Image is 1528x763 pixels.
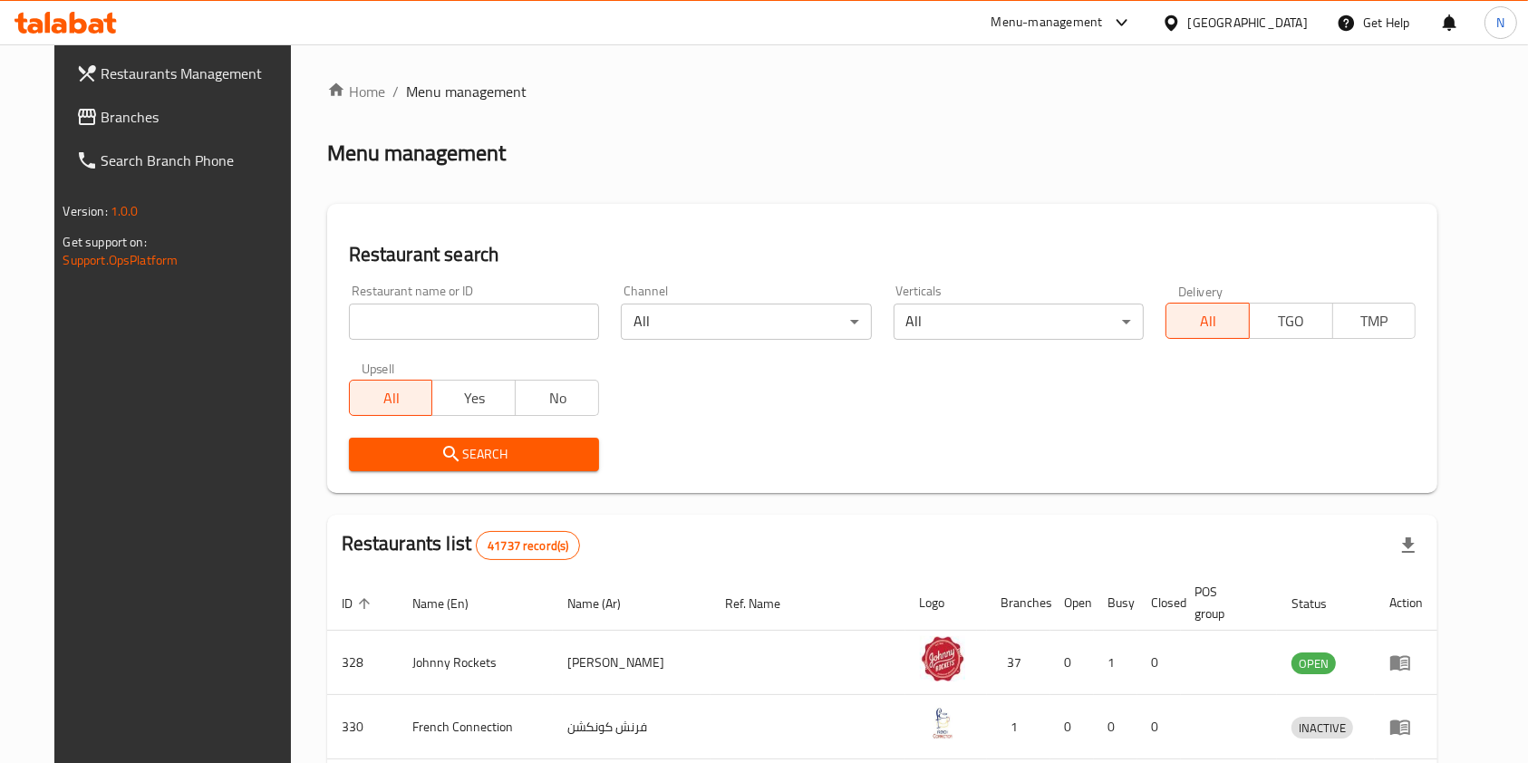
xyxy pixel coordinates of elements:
td: Johnny Rockets [398,631,554,695]
span: OPEN [1291,653,1336,674]
td: 0 [1050,695,1094,759]
button: All [349,380,433,416]
button: TGO [1249,303,1333,339]
span: Search Branch Phone [102,150,295,171]
span: All [357,385,426,411]
td: 328 [327,631,398,695]
span: Ref. Name [725,593,804,614]
span: Name (Ar) [567,593,644,614]
span: Get support on: [63,230,147,254]
div: INACTIVE [1291,717,1353,739]
h2: Menu management [327,139,506,168]
div: Menu-management [991,12,1103,34]
td: 0 [1137,695,1181,759]
th: Open [1050,575,1094,631]
td: French Connection [398,695,554,759]
span: N [1496,13,1504,33]
th: Action [1375,575,1437,631]
td: [PERSON_NAME] [553,631,711,695]
button: TMP [1332,303,1417,339]
td: 1 [987,695,1050,759]
a: Search Branch Phone [62,139,310,182]
button: Search [349,438,599,471]
nav: breadcrumb [327,81,1438,102]
img: Johnny Rockets [920,636,965,681]
td: 330 [327,695,398,759]
div: All [894,304,1144,340]
div: OPEN [1291,652,1336,674]
a: Home [327,81,385,102]
h2: Restaurant search [349,241,1417,268]
label: Delivery [1178,285,1223,297]
img: French Connection [920,700,965,746]
a: Restaurants Management [62,52,310,95]
span: 41737 record(s) [477,537,579,555]
span: Status [1291,593,1350,614]
a: Branches [62,95,310,139]
span: Yes [440,385,508,411]
h2: Restaurants list [342,530,581,560]
div: [GEOGRAPHIC_DATA] [1188,13,1308,33]
button: No [515,380,599,416]
span: Restaurants Management [102,63,295,84]
span: TGO [1257,308,1326,334]
span: No [523,385,592,411]
th: Branches [987,575,1050,631]
label: Upsell [362,362,395,374]
div: All [621,304,871,340]
span: All [1174,308,1243,334]
th: Busy [1094,575,1137,631]
input: Search for restaurant name or ID.. [349,304,599,340]
span: 1.0.0 [111,199,139,223]
span: ID [342,593,376,614]
a: Support.OpsPlatform [63,248,179,272]
span: INACTIVE [1291,718,1353,739]
span: Menu management [406,81,527,102]
li: / [392,81,399,102]
span: Version: [63,199,108,223]
td: 37 [987,631,1050,695]
div: Menu [1389,652,1423,673]
td: 0 [1137,631,1181,695]
span: TMP [1340,308,1409,334]
span: POS group [1195,581,1256,624]
td: 0 [1050,631,1094,695]
td: 1 [1094,631,1137,695]
span: Branches [102,106,295,128]
span: Search [363,443,585,466]
td: 0 [1094,695,1137,759]
span: Name (En) [412,593,492,614]
div: Export file [1387,524,1430,567]
td: فرنش كونكشن [553,695,711,759]
th: Closed [1137,575,1181,631]
button: All [1165,303,1250,339]
div: Total records count [476,531,580,560]
button: Yes [431,380,516,416]
div: Menu [1389,716,1423,738]
th: Logo [905,575,987,631]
